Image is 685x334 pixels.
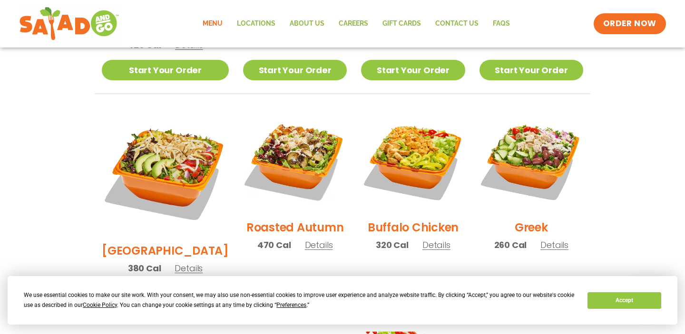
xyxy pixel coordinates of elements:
a: Start Your Order [102,60,229,80]
span: 320 Cal [376,239,409,251]
h2: [GEOGRAPHIC_DATA] [102,242,229,259]
button: Accept [587,292,661,309]
img: Product photo for Buffalo Chicken Salad [361,108,465,212]
a: Start Your Order [361,60,465,80]
h2: Buffalo Chicken [368,219,459,236]
nav: Menu [196,13,517,35]
img: new-SAG-logo-768×292 [19,5,119,43]
a: Careers [332,13,375,35]
a: Contact Us [428,13,486,35]
span: 260 Cal [494,239,527,251]
a: FAQs [486,13,517,35]
div: We use essential cookies to make our site work. With your consent, we may also use non-essential ... [24,290,576,310]
div: Cookie Consent Prompt [8,276,677,324]
span: Details [540,239,568,251]
a: ORDER NOW [594,13,666,34]
span: Details [305,239,333,251]
span: 470 Cal [257,239,291,251]
a: Menu [196,13,230,35]
span: Details [175,262,203,274]
span: Details [422,239,450,251]
h2: Greek [515,219,548,236]
h2: Roasted Autumn [246,219,344,236]
img: Product photo for Roasted Autumn Salad [243,108,347,212]
a: Start Your Order [243,60,347,80]
span: Details [175,39,203,51]
a: GIFT CARDS [375,13,428,35]
a: Locations [230,13,283,35]
span: Preferences [276,302,306,308]
img: Product photo for BBQ Ranch Salad [102,108,229,235]
span: ORDER NOW [603,18,656,29]
a: Start Your Order [479,60,583,80]
span: 380 Cal [128,262,161,275]
a: About Us [283,13,332,35]
span: Cookie Policy [83,302,117,308]
img: Product photo for Greek Salad [479,108,583,212]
